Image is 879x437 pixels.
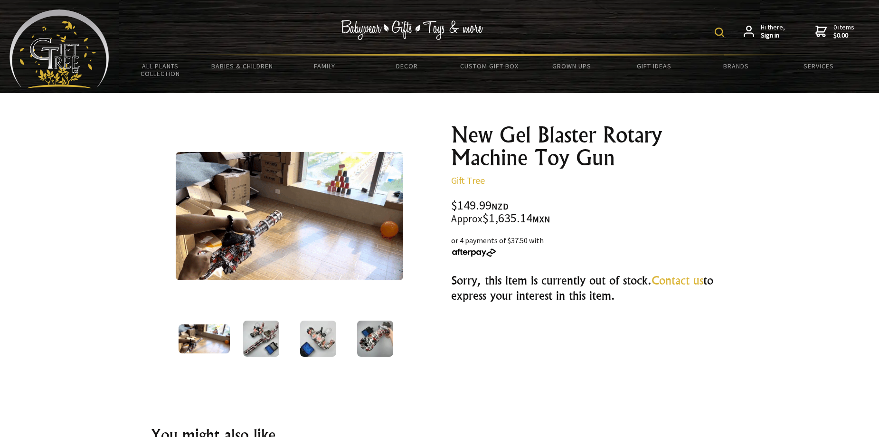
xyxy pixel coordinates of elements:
a: Decor [366,56,448,76]
div: or 4 payments of $37.50 with [451,235,728,257]
img: New Gel Blaster Rotary Machine Toy Gun [357,321,393,357]
span: MXN [532,214,550,225]
a: Gift Ideas [613,56,695,76]
img: New Gel Blaster Rotary Machine Toy Gun [300,321,336,357]
a: Contact us [652,273,703,287]
a: Brands [695,56,777,76]
img: New Gel Blaster Rotary Machine Toy Gun [176,152,403,280]
a: Grown Ups [530,56,613,76]
h1: New Gel Blaster Rotary Machine Toy Gun [451,123,728,169]
img: New Gel Blaster Rotary Machine Toy Gun [179,324,230,353]
img: Babyware - Gifts - Toys and more... [9,9,109,88]
img: New Gel Blaster Rotary Machine Toy Gun [243,321,279,357]
img: product search [715,28,724,37]
a: Services [777,56,860,76]
span: Hi there, [761,23,785,40]
img: Babywear - Gifts - Toys & more [341,20,483,40]
span: 0 items [833,23,854,40]
a: Hi there,Sign in [744,23,785,40]
a: Babies & Children [201,56,284,76]
strong: $0.00 [833,31,854,40]
img: Afterpay [451,248,497,257]
h3: Sorry, this item is currently out of stock. to express your interest in this item. [451,273,728,303]
a: Gift Tree [451,174,485,186]
a: Family [284,56,366,76]
strong: Sign in [761,31,785,40]
a: All Plants Collection [119,56,201,84]
a: Custom Gift Box [448,56,530,76]
div: $149.99 $1,635.14 [451,199,728,225]
a: 0 items$0.00 [815,23,854,40]
small: Approx [451,212,482,225]
span: NZD [491,201,509,212]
